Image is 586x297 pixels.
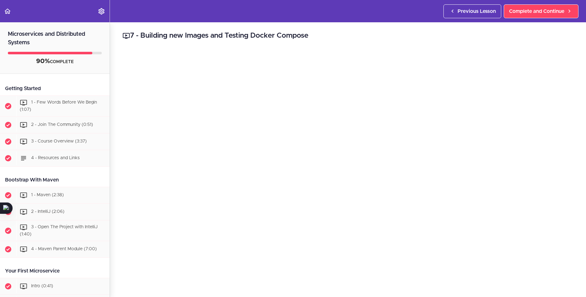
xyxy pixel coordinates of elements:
[31,284,53,289] span: Intro (0:41)
[31,247,97,251] span: 4 - Maven Parent Module (7:00)
[504,4,578,18] a: Complete and Continue
[98,8,105,15] svg: Settings Menu
[31,139,87,143] span: 3 - Course Overview (3:37)
[20,225,98,236] span: 3 - Open The Project with IntelliJ (1:40)
[31,193,64,197] span: 1 - Maven (2:38)
[31,209,64,214] span: 2 - IntelliJ (2:06)
[458,8,496,15] span: Previous Lesson
[4,8,11,15] svg: Back to course curriculum
[31,156,80,160] span: 4 - Resources and Links
[31,122,93,127] span: 2 - Join The Community (0:51)
[122,30,573,41] h2: 7 - Building new Images and Testing Docker Compose
[36,58,50,64] span: 90%
[443,4,501,18] a: Previous Lesson
[8,57,102,66] div: COMPLETE
[509,8,564,15] span: Complete and Continue
[20,100,97,112] span: 1 - Few Words Before We Begin (1:07)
